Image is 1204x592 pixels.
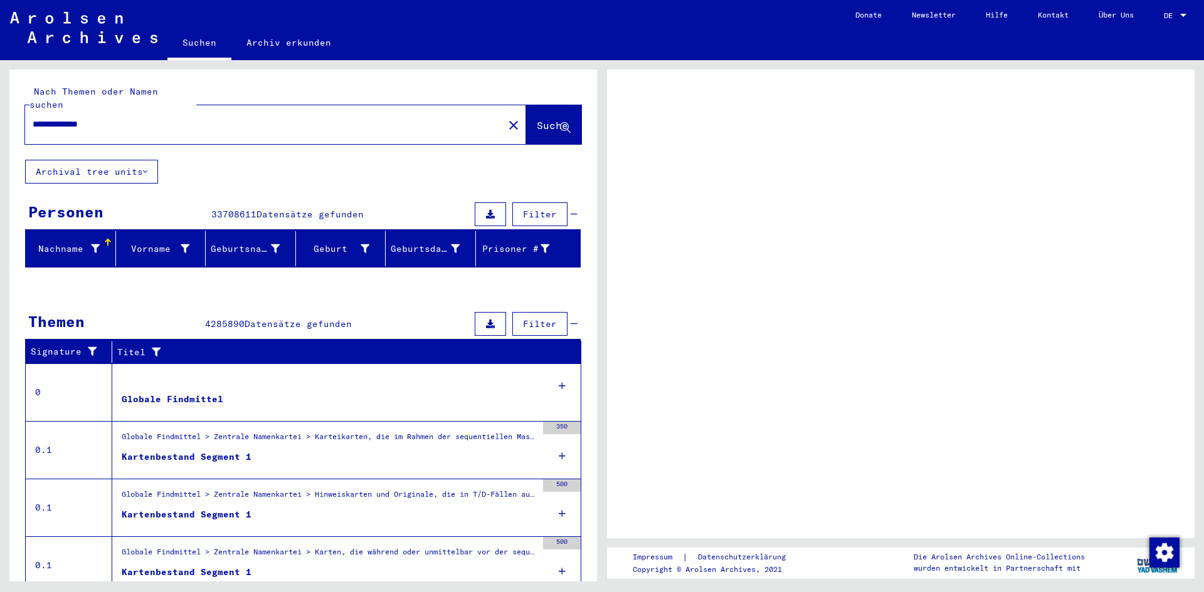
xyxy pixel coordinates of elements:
[31,342,115,362] div: Signature
[29,86,158,110] mat-label: Nach Themen oder Namen suchen
[245,318,352,330] span: Datensätze gefunden
[1164,11,1178,20] span: DE
[481,242,550,256] div: Prisoner #
[211,209,256,220] span: 33708611
[481,239,566,259] div: Prisoner #
[26,479,112,536] td: 0.1
[1134,547,1181,578] img: yv_logo.png
[501,112,526,137] button: Clear
[211,239,295,259] div: Geburtsname
[296,231,386,266] mat-header-cell: Geburt‏
[117,346,556,359] div: Titel
[122,393,223,406] div: Globale Findmittel
[386,231,476,266] mat-header-cell: Geburtsdatum
[301,239,386,259] div: Geburt‏
[914,551,1085,563] p: Die Arolsen Archives Online-Collections
[31,239,115,259] div: Nachname
[116,231,206,266] mat-header-cell: Vorname
[28,200,103,223] div: Personen
[28,310,85,333] div: Themen
[122,546,537,564] div: Globale Findmittel > Zentrale Namenkartei > Karten, die während oder unmittelbar vor der sequenti...
[205,318,245,330] span: 4285890
[121,239,206,259] div: Vorname
[512,202,568,226] button: Filter
[633,551,682,564] a: Impressum
[31,345,102,358] div: Signature
[1149,537,1180,568] img: Zustimmung ändern
[122,508,251,521] div: Kartenbestand Segment 1
[301,242,370,256] div: Geburt‏
[633,564,801,575] p: Copyright © Arolsen Archives, 2021
[231,28,346,58] a: Archiv erkunden
[25,160,158,184] button: Archival tree units
[121,242,190,256] div: Vorname
[122,489,537,506] div: Globale Findmittel > Zentrale Namenkartei > Hinweiskarten und Originale, die in T/D-Fällen aufgef...
[391,239,475,259] div: Geburtsdatum
[122,566,251,579] div: Kartenbestand Segment 1
[476,231,581,266] mat-header-cell: Prisoner #
[526,105,581,144] button: Suche
[506,118,521,133] mat-icon: close
[523,318,557,330] span: Filter
[26,363,112,421] td: 0
[256,209,364,220] span: Datensätze gefunden
[31,242,100,256] div: Nachname
[543,479,581,492] div: 500
[167,28,231,60] a: Suchen
[26,231,116,266] mat-header-cell: Nachname
[391,242,460,256] div: Geburtsdatum
[688,551,801,564] a: Datenschutzerklärung
[211,242,280,256] div: Geburtsname
[122,450,251,464] div: Kartenbestand Segment 1
[26,421,112,479] td: 0.1
[206,231,296,266] mat-header-cell: Geburtsname
[537,119,568,132] span: Suche
[117,342,569,362] div: Titel
[914,563,1085,574] p: wurden entwickelt in Partnerschaft mit
[543,422,581,434] div: 350
[512,312,568,336] button: Filter
[122,431,537,449] div: Globale Findmittel > Zentrale Namenkartei > Karteikarten, die im Rahmen der sequentiellen Massend...
[523,209,557,220] span: Filter
[10,12,157,43] img: Arolsen_neg.svg
[543,537,581,549] div: 500
[633,551,801,564] div: |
